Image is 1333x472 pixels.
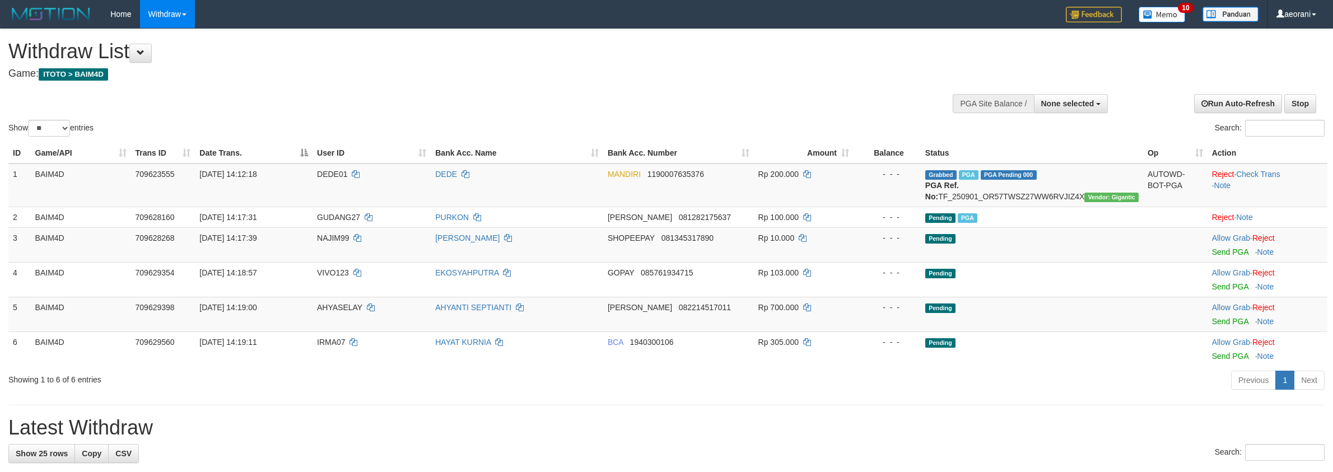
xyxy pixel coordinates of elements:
span: 709628160 [136,213,175,222]
span: Pending [925,234,956,244]
span: Vendor URL: https://order5.1velocity.biz [1084,193,1139,202]
span: Rp 10.000 [758,233,795,242]
span: Show 25 rows [16,449,68,458]
th: Bank Acc. Name: activate to sort column ascending [431,143,603,163]
a: Reject [1252,338,1275,347]
span: [DATE] 14:12:18 [199,170,257,179]
a: Previous [1231,371,1276,390]
th: Balance [854,143,921,163]
span: Rp 103.000 [758,268,799,277]
span: Pending [925,338,956,348]
span: 709623555 [136,170,175,179]
span: · [1212,233,1252,242]
div: PGA Site Balance / [953,94,1033,113]
a: Note [1257,317,1274,326]
a: Send PGA [1212,352,1248,361]
label: Search: [1215,444,1325,461]
div: - - - [858,302,916,313]
a: Run Auto-Refresh [1194,94,1282,113]
a: Note [1257,247,1274,256]
th: Amount: activate to sort column ascending [754,143,854,163]
span: ITOTO > BAIM4D [39,68,108,81]
a: Reject [1252,268,1275,277]
td: 4 [8,262,31,297]
span: [PERSON_NAME] [608,303,672,312]
span: Copy 1190007635376 to clipboard [647,170,704,179]
a: Note [1236,213,1253,222]
a: Send PGA [1212,282,1248,291]
td: 2 [8,207,31,227]
div: - - - [858,337,916,348]
input: Search: [1245,120,1325,137]
div: - - - [858,232,916,244]
td: 1 [8,163,31,207]
td: 5 [8,297,31,331]
span: GUDANG27 [317,213,360,222]
th: Bank Acc. Number: activate to sort column ascending [603,143,754,163]
span: Pending [925,269,956,278]
span: 10 [1178,3,1193,13]
td: TF_250901_OR57TWSZ27WW6RVJIZ4X [921,163,1143,207]
td: 6 [8,331,31,366]
span: None selected [1041,99,1094,108]
span: SHOPEEPAY [608,233,655,242]
span: [DATE] 14:17:39 [199,233,257,242]
img: panduan.png [1203,7,1259,22]
th: Game/API: activate to sort column ascending [31,143,131,163]
span: Pending [925,213,956,223]
a: Allow Grab [1212,303,1250,312]
a: Reject [1252,303,1275,312]
span: MANDIRI [608,170,641,179]
span: Rp 200.000 [758,170,799,179]
td: · [1208,262,1327,297]
span: 709629398 [136,303,175,312]
span: 709628268 [136,233,175,242]
a: PURKON [435,213,469,222]
a: Reject [1212,170,1234,179]
span: [PERSON_NAME] [608,213,672,222]
a: Next [1294,371,1325,390]
a: [PERSON_NAME] [435,233,500,242]
span: Pending [925,303,956,313]
span: [DATE] 14:18:57 [199,268,257,277]
span: Marked by aeojacksen [959,170,978,180]
label: Show entries [8,120,94,137]
th: Date Trans.: activate to sort column descending [195,143,313,163]
div: Showing 1 to 6 of 6 entries [8,370,547,385]
a: Reject [1252,233,1275,242]
div: - - - [858,169,916,180]
a: 1 [1275,371,1294,390]
a: Allow Grab [1212,233,1250,242]
span: Copy 081282175637 to clipboard [679,213,731,222]
a: CSV [108,444,139,463]
span: [DATE] 14:17:31 [199,213,257,222]
a: Send PGA [1212,247,1248,256]
a: EKOSYAHPUTRA [435,268,498,277]
a: Reject [1212,213,1234,222]
h4: Game: [8,68,878,80]
td: BAIM4D [31,163,131,207]
span: Copy 082214517011 to clipboard [679,303,731,312]
td: · [1208,227,1327,262]
span: Rp 100.000 [758,213,799,222]
th: Action [1208,143,1327,163]
th: User ID: activate to sort column ascending [313,143,431,163]
span: Copy 081345317890 to clipboard [661,233,714,242]
span: [DATE] 14:19:00 [199,303,257,312]
td: 3 [8,227,31,262]
a: Stop [1284,94,1316,113]
h1: Withdraw List [8,40,878,63]
a: Copy [74,444,109,463]
a: AHYANTI SEPTIANTI [435,303,511,312]
a: Allow Grab [1212,268,1250,277]
button: None selected [1034,94,1108,113]
span: · [1212,303,1252,312]
span: 709629354 [136,268,175,277]
img: Feedback.jpg [1066,7,1122,22]
span: BCA [608,338,623,347]
a: Note [1257,282,1274,291]
a: HAYAT KURNIA [435,338,491,347]
span: Copy 085761934715 to clipboard [641,268,693,277]
span: Copy 1940300106 to clipboard [630,338,674,347]
td: BAIM4D [31,331,131,366]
